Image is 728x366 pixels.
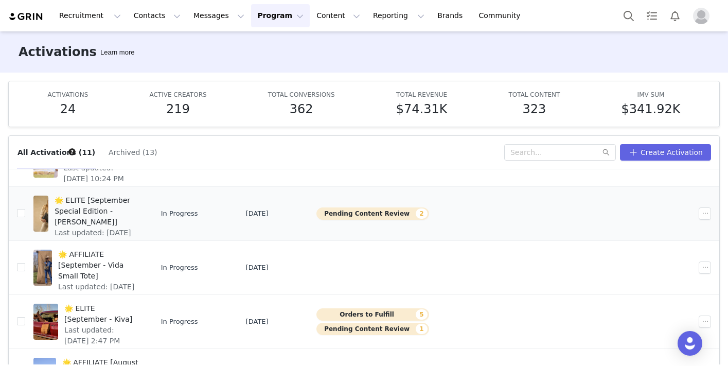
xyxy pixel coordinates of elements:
span: In Progress [161,317,198,327]
span: 🌟 ELITE [September Special Edition - [PERSON_NAME]] [55,195,138,228]
span: [DATE] [246,317,269,327]
button: All Activations (11) [17,144,96,161]
button: Reporting [367,4,431,27]
span: 🌟 ELITE [September - Kiva] [64,303,138,325]
input: Search... [504,144,616,161]
span: TOTAL REVENUE [396,91,447,98]
i: icon: search [602,149,610,156]
span: Last updated: [DATE] 2:47 PM [64,325,138,346]
a: Tasks [641,4,663,27]
h5: 362 [290,100,313,118]
a: Brands [431,4,472,27]
h5: $341.92K [621,100,680,118]
button: Archived (13) [108,144,157,161]
button: Recruitment [53,4,127,27]
h5: 323 [523,100,546,118]
button: Pending Content Review2 [316,207,429,220]
span: [DATE] [246,263,269,273]
button: Create Activation [620,144,711,161]
a: 🌟 ELITE [September Special Edition - [PERSON_NAME]]Last updated: [DATE] 3:12 PM [33,193,145,234]
span: 🌟 AFFILIATE [September - Vida Small Tote] [58,249,138,282]
span: TOTAL CONVERSIONS [268,91,335,98]
h5: 24 [60,100,76,118]
button: Notifications [664,4,686,27]
a: Community [473,4,531,27]
img: placeholder-profile.jpg [693,8,709,24]
a: 🌟 ELITE [September - Kiva]Last updated: [DATE] 2:47 PM [33,301,145,342]
button: Messages [187,4,251,27]
button: Orders to Fulfill5 [316,308,429,321]
span: TOTAL CONTENT [508,91,560,98]
a: 🌟 AFFILIATE [September - Vida Small Tote]Last updated: [DATE] 10:19 PM [33,247,145,288]
span: In Progress [161,263,198,273]
button: Content [310,4,366,27]
span: ACTIVE CREATORS [149,91,206,98]
span: [DATE] [246,208,269,219]
h5: 219 [166,100,190,118]
span: Last updated: [DATE] 3:12 PM [55,228,138,249]
h5: $74.31K [396,100,448,118]
span: In Progress [161,208,198,219]
h3: Activations [19,43,97,61]
div: Open Intercom Messenger [678,331,702,356]
a: National Handbag Day 2025Last updated: [DATE] 10:24 PM [33,139,145,180]
img: grin logo [8,12,44,22]
span: IMV SUM [637,91,665,98]
span: Last updated: [DATE] 10:24 PM [64,163,138,184]
button: Program [251,4,310,27]
button: Profile [687,8,720,24]
button: Pending Content Review1 [316,323,429,335]
button: Search [617,4,640,27]
span: ACTIVATIONS [48,91,88,98]
div: Tooltip anchor [98,47,136,58]
div: Tooltip anchor [67,147,77,156]
button: Contacts [128,4,187,27]
span: Last updated: [DATE] 10:19 PM [58,282,138,303]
